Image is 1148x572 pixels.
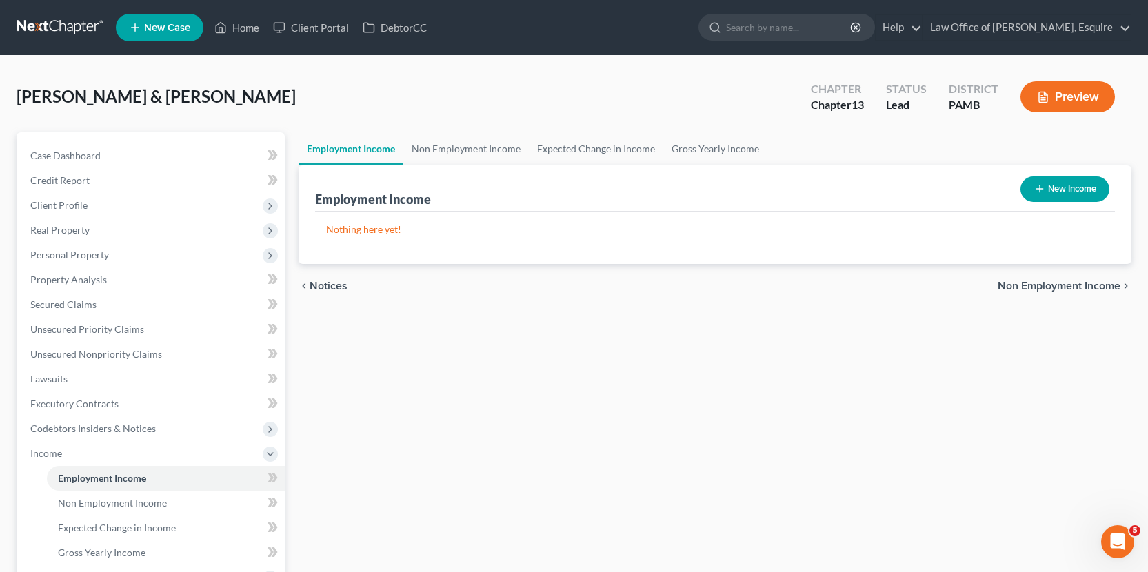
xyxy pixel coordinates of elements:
a: Unsecured Priority Claims [19,317,285,342]
a: Home [208,15,266,40]
a: DebtorCC [356,15,434,40]
button: New Income [1020,176,1109,202]
span: Non Employment Income [998,280,1120,292]
span: 13 [852,98,864,111]
a: Expected Change in Income [529,132,663,165]
div: Chapter [811,81,864,97]
a: Case Dashboard [19,143,285,168]
span: New Case [144,23,190,33]
a: Non Employment Income [47,491,285,515]
a: Employment Income [47,466,285,491]
div: Lead [886,97,927,113]
span: Case Dashboard [30,150,101,161]
a: Unsecured Nonpriority Claims [19,342,285,367]
a: Lawsuits [19,367,285,391]
div: District [949,81,998,97]
span: Unsecured Priority Claims [30,323,144,335]
a: Help [876,15,922,40]
span: Codebtors Insiders & Notices [30,422,156,434]
span: Personal Property [30,249,109,261]
a: Gross Yearly Income [663,132,767,165]
div: Chapter [811,97,864,113]
a: Gross Yearly Income [47,540,285,565]
span: 5 [1129,525,1140,536]
button: chevron_left Notices [299,280,348,292]
span: Non Employment Income [58,497,167,509]
a: Non Employment Income [403,132,529,165]
span: Notices [310,280,348,292]
input: Search by name... [726,14,852,40]
a: Secured Claims [19,292,285,317]
a: Client Portal [266,15,356,40]
i: chevron_right [1120,280,1131,292]
span: Gross Yearly Income [58,547,145,558]
span: Property Analysis [30,274,107,285]
span: Employment Income [58,472,146,484]
a: Employment Income [299,132,403,165]
span: Unsecured Nonpriority Claims [30,348,162,360]
span: Lawsuits [30,373,68,385]
span: Executory Contracts [30,398,119,409]
span: Secured Claims [30,298,97,310]
span: Real Property [30,224,90,236]
button: Preview [1020,81,1115,112]
span: Income [30,447,62,459]
span: Expected Change in Income [58,522,176,533]
i: chevron_left [299,280,310,292]
p: Nothing here yet! [326,223,1104,236]
a: Property Analysis [19,267,285,292]
a: Credit Report [19,168,285,193]
span: Credit Report [30,174,90,186]
div: Employment Income [315,191,431,207]
div: Status [886,81,927,97]
iframe: Intercom live chat [1101,525,1134,558]
span: [PERSON_NAME] & [PERSON_NAME] [17,86,296,106]
a: Executory Contracts [19,391,285,416]
span: Client Profile [30,199,88,211]
button: Non Employment Income chevron_right [998,280,1131,292]
a: Law Office of [PERSON_NAME], Esquire [923,15,1131,40]
div: PAMB [949,97,998,113]
a: Expected Change in Income [47,515,285,540]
